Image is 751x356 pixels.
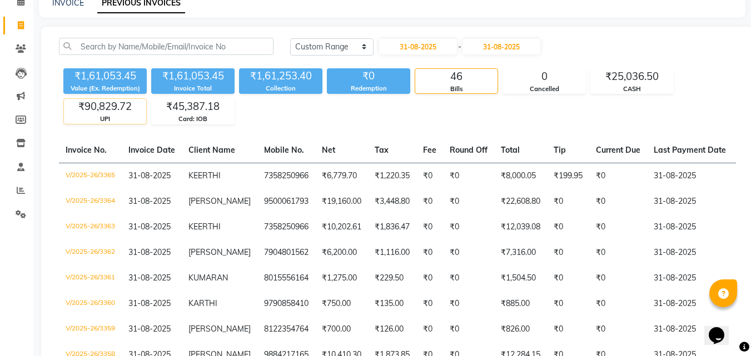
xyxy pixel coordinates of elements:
[188,222,221,232] span: KEERTHI
[315,317,368,342] td: ₹700.00
[647,240,733,265] td: 31-08-2025
[547,291,589,317] td: ₹0
[547,214,589,240] td: ₹0
[128,324,171,334] span: 31-08-2025
[264,145,304,155] span: Mobile No.
[368,240,416,265] td: ₹1,116.00
[128,196,171,206] span: 31-08-2025
[503,84,585,94] div: Cancelled
[647,291,733,317] td: 31-08-2025
[239,68,322,84] div: ₹1,61,253.40
[589,265,647,291] td: ₹0
[63,84,147,93] div: Value (Ex. Redemption)
[368,265,416,291] td: ₹229.50
[59,265,122,291] td: V/2025-26/3361
[458,41,461,53] span: -
[443,163,494,189] td: ₹0
[647,214,733,240] td: 31-08-2025
[64,99,146,114] div: ₹90,829.72
[66,145,107,155] span: Invoice No.
[315,291,368,317] td: ₹750.00
[416,240,443,265] td: ₹0
[494,291,547,317] td: ₹885.00
[416,189,443,214] td: ₹0
[416,291,443,317] td: ₹0
[368,163,416,189] td: ₹1,220.35
[257,317,315,342] td: 8122354764
[128,222,171,232] span: 31-08-2025
[188,171,221,180] span: KEERTHI
[547,317,589,342] td: ₹0
[315,163,368,189] td: ₹6,779.70
[188,298,217,308] span: KARTHI
[450,145,488,155] span: Round Off
[315,240,368,265] td: ₹6,200.00
[128,171,171,180] span: 31-08-2025
[589,240,647,265] td: ₹0
[589,317,647,342] td: ₹0
[591,69,673,84] div: ₹25,036.50
[152,99,234,114] div: ₹45,387.18
[59,214,122,240] td: V/2025-26/3363
[704,312,740,345] iframe: chat widget
[59,163,122,189] td: V/2025-26/3365
[257,265,315,291] td: 8015556164
[257,240,315,265] td: 7904801562
[368,291,416,317] td: ₹135.00
[327,84,410,93] div: Redemption
[368,189,416,214] td: ₹3,448.80
[547,189,589,214] td: ₹0
[443,214,494,240] td: ₹0
[368,214,416,240] td: ₹1,836.47
[494,214,547,240] td: ₹12,039.08
[188,145,235,155] span: Client Name
[547,265,589,291] td: ₹0
[315,214,368,240] td: ₹10,202.61
[647,189,733,214] td: 31-08-2025
[416,163,443,189] td: ₹0
[59,38,273,55] input: Search by Name/Mobile/Email/Invoice No
[375,145,389,155] span: Tax
[589,291,647,317] td: ₹0
[257,214,315,240] td: 7358250966
[494,317,547,342] td: ₹826.00
[503,69,585,84] div: 0
[257,189,315,214] td: 9500061793
[416,317,443,342] td: ₹0
[416,214,443,240] td: ₹0
[654,145,726,155] span: Last Payment Date
[257,163,315,189] td: 7358250966
[315,189,368,214] td: ₹19,160.00
[327,68,410,84] div: ₹0
[315,265,368,291] td: ₹1,275.00
[554,145,566,155] span: Tip
[128,273,171,283] span: 31-08-2025
[188,247,251,257] span: [PERSON_NAME]
[151,68,235,84] div: ₹1,61,053.45
[128,298,171,308] span: 31-08-2025
[443,317,494,342] td: ₹0
[494,163,547,189] td: ₹8,000.05
[257,291,315,317] td: 9790858410
[589,163,647,189] td: ₹0
[379,39,457,54] input: Start Date
[423,145,436,155] span: Fee
[416,265,443,291] td: ₹0
[64,114,146,124] div: UPI
[596,145,640,155] span: Current Due
[443,291,494,317] td: ₹0
[188,196,251,206] span: [PERSON_NAME]
[239,84,322,93] div: Collection
[188,324,251,334] span: [PERSON_NAME]
[59,240,122,265] td: V/2025-26/3362
[547,240,589,265] td: ₹0
[415,69,498,84] div: 46
[59,291,122,317] td: V/2025-26/3360
[589,214,647,240] td: ₹0
[462,39,540,54] input: End Date
[494,240,547,265] td: ₹7,316.00
[63,68,147,84] div: ₹1,61,053.45
[415,84,498,94] div: Bills
[128,247,171,257] span: 31-08-2025
[494,189,547,214] td: ₹22,608.80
